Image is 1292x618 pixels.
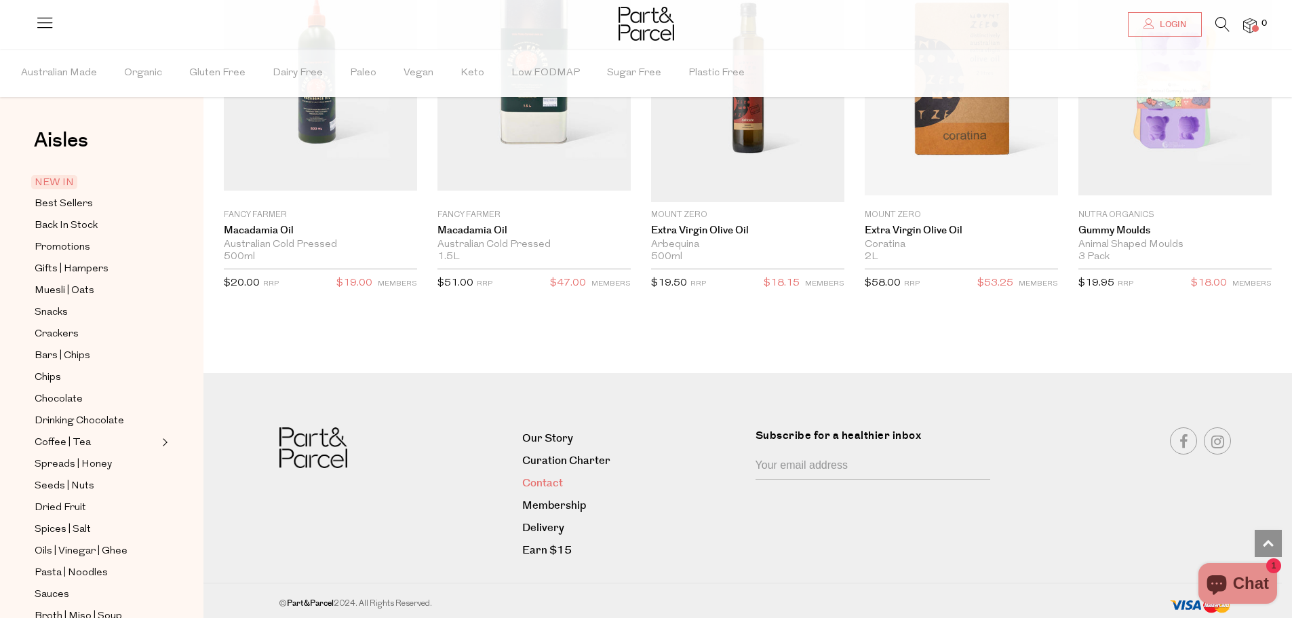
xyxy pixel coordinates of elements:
[279,427,347,469] img: Part&Parcel
[35,326,158,343] a: Crackers
[619,7,674,41] img: Part&Parcel
[35,283,94,299] span: Muesli | Oats
[35,413,124,429] span: Drinking Chocolate
[35,521,158,538] a: Spices | Salt
[35,195,158,212] a: Best Sellers
[437,251,460,263] span: 1.5L
[764,275,800,292] span: $18.15
[522,429,745,448] a: Our Story
[522,519,745,537] a: Delivery
[477,280,492,288] small: RRP
[688,50,745,97] span: Plastic Free
[35,391,158,408] a: Chocolate
[511,50,580,97] span: Low FODMAP
[35,478,94,495] span: Seeds | Nuts
[34,125,88,155] span: Aisles
[35,370,61,386] span: Chips
[437,239,631,251] div: Australian Cold Pressed
[35,391,83,408] span: Chocolate
[1258,18,1270,30] span: 0
[287,598,334,609] b: Part&Parcel
[1194,563,1281,607] inbox-online-store-chat: Shopify online store chat
[35,348,90,364] span: Bars | Chips
[865,225,1058,237] a: Extra Virgin Olive Oil
[904,280,920,288] small: RRP
[35,543,128,560] span: Oils | Vinegar | Ghee
[31,175,77,189] span: NEW IN
[273,50,323,97] span: Dairy Free
[756,427,998,454] label: Subscribe for a healthier inbox
[224,251,255,263] span: 500ml
[1170,597,1231,615] img: payment-methods.png
[35,347,158,364] a: Bars | Chips
[35,239,90,256] span: Promotions
[404,50,433,97] span: Vegan
[35,478,158,495] a: Seeds | Nuts
[437,278,473,288] span: $51.00
[224,225,417,237] a: Macadamia Oil
[651,251,682,263] span: 500ml
[35,434,158,451] a: Coffee | Tea
[35,456,158,473] a: Spreads | Honey
[865,239,1058,251] div: Coratina
[461,50,484,97] span: Keto
[35,564,158,581] a: Pasta | Noodles
[336,275,372,292] span: $19.00
[1156,19,1186,31] span: Login
[1078,225,1272,237] a: Gummy Moulds
[1078,251,1110,263] span: 3 Pack
[35,587,69,603] span: Sauces
[35,260,158,277] a: Gifts | Hampers
[35,543,158,560] a: Oils | Vinegar | Ghee
[35,326,79,343] span: Crackers
[437,209,631,221] p: Fancy Farmer
[805,280,844,288] small: MEMBERS
[1243,18,1257,33] a: 0
[35,500,86,516] span: Dried Fruit
[35,239,158,256] a: Promotions
[865,209,1058,221] p: Mount Zero
[35,499,158,516] a: Dried Fruit
[690,280,706,288] small: RRP
[35,304,158,321] a: Snacks
[35,369,158,386] a: Chips
[651,239,844,251] div: Arbequina
[35,522,91,538] span: Spices | Salt
[21,50,97,97] span: Australian Made
[35,586,158,603] a: Sauces
[279,597,1019,611] div: © 2024. All Rights Reserved.
[35,196,93,212] span: Best Sellers
[1128,12,1202,37] a: Login
[189,50,246,97] span: Gluten Free
[224,278,260,288] span: $20.00
[159,434,168,450] button: Expand/Collapse Coffee | Tea
[591,280,631,288] small: MEMBERS
[224,239,417,251] div: Australian Cold Pressed
[35,457,112,473] span: Spreads | Honey
[1078,239,1272,251] div: Animal Shaped Moulds
[522,541,745,560] a: Earn $15
[35,282,158,299] a: Muesli | Oats
[1232,280,1272,288] small: MEMBERS
[263,280,279,288] small: RRP
[1078,278,1114,288] span: $19.95
[977,275,1013,292] span: $53.25
[651,278,687,288] span: $19.50
[756,454,990,480] input: Your email address
[34,130,88,164] a: Aisles
[651,225,844,237] a: Extra Virgin Olive Oil
[35,565,108,581] span: Pasta | Noodles
[550,275,586,292] span: $47.00
[224,209,417,221] p: Fancy Farmer
[124,50,162,97] span: Organic
[35,305,68,321] span: Snacks
[865,278,901,288] span: $58.00
[522,474,745,493] a: Contact
[35,174,158,191] a: NEW IN
[522,452,745,470] a: Curation Charter
[1118,280,1133,288] small: RRP
[1191,275,1227,292] span: $18.00
[1019,280,1058,288] small: MEMBERS
[350,50,376,97] span: Paleo
[35,218,98,234] span: Back In Stock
